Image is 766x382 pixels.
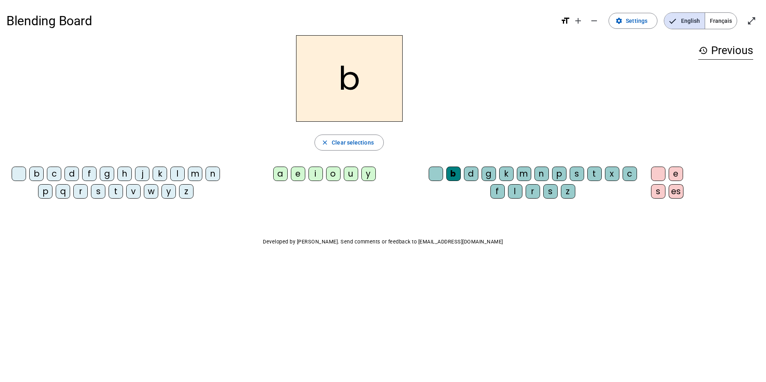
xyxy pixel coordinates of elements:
[499,167,514,181] div: k
[82,167,97,181] div: f
[296,35,403,122] h2: b
[570,167,584,181] div: s
[561,184,575,199] div: z
[47,167,61,181] div: c
[534,167,549,181] div: n
[344,167,358,181] div: u
[56,184,70,199] div: q
[651,184,665,199] div: s
[29,167,44,181] div: b
[179,184,194,199] div: z
[273,167,288,181] div: a
[508,184,522,199] div: l
[664,13,705,29] span: English
[65,167,79,181] div: d
[332,138,374,147] span: Clear selections
[526,184,540,199] div: r
[615,17,623,24] mat-icon: settings
[91,184,105,199] div: s
[698,42,753,60] h3: Previous
[605,167,619,181] div: x
[144,184,158,199] div: w
[188,167,202,181] div: m
[626,16,647,26] span: Settings
[117,167,132,181] div: h
[206,167,220,181] div: n
[135,167,149,181] div: j
[161,184,176,199] div: y
[623,167,637,181] div: c
[669,184,683,199] div: es
[291,167,305,181] div: e
[464,167,478,181] div: d
[38,184,52,199] div: p
[609,13,657,29] button: Settings
[482,167,496,181] div: g
[669,167,683,181] div: e
[73,184,88,199] div: r
[361,167,376,181] div: y
[560,16,570,26] mat-icon: format_size
[6,8,554,34] h1: Blending Board
[543,184,558,199] div: s
[552,167,566,181] div: p
[308,167,323,181] div: i
[586,13,602,29] button: Decrease font size
[744,13,760,29] button: Enter full screen
[589,16,599,26] mat-icon: remove
[573,16,583,26] mat-icon: add
[570,13,586,29] button: Increase font size
[170,167,185,181] div: l
[321,139,329,146] mat-icon: close
[326,167,341,181] div: o
[664,12,737,29] mat-button-toggle-group: Language selection
[747,16,756,26] mat-icon: open_in_full
[517,167,531,181] div: m
[100,167,114,181] div: g
[705,13,737,29] span: Français
[490,184,505,199] div: f
[587,167,602,181] div: t
[126,184,141,199] div: v
[109,184,123,199] div: t
[446,167,461,181] div: b
[153,167,167,181] div: k
[6,237,760,247] p: Developed by [PERSON_NAME]. Send comments or feedback to [EMAIL_ADDRESS][DOMAIN_NAME]
[698,46,708,55] mat-icon: history
[314,135,384,151] button: Clear selections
